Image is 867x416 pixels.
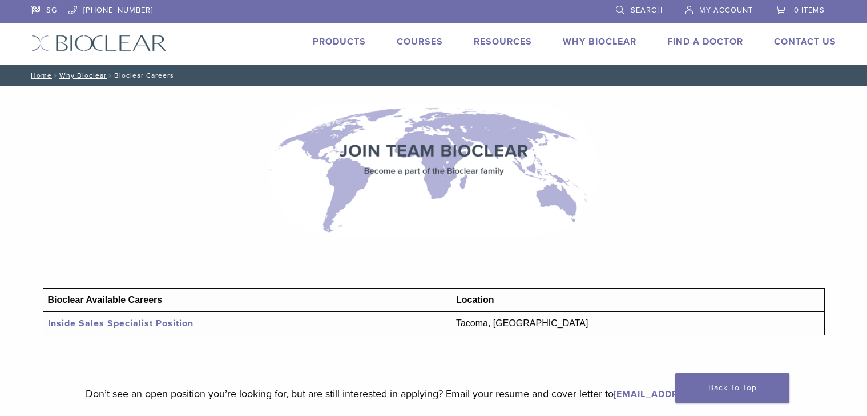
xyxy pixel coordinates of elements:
span: 0 items [794,6,825,15]
strong: Location [456,295,494,305]
strong: Bioclear Available Careers [48,295,163,305]
nav: Bioclear Careers [23,65,845,86]
a: Inside Sales Specialist Position [48,318,193,329]
span: My Account [699,6,753,15]
a: Resources [474,36,532,47]
a: Why Bioclear [563,36,636,47]
a: Courses [397,36,443,47]
p: Don’t see an open position you’re looking for, but are still interested in applying? Email your r... [31,385,836,402]
span: Search [631,6,663,15]
a: [EMAIL_ADDRESS][DOMAIN_NAME] [614,389,779,400]
a: Home [27,71,52,79]
img: Bioclear [31,35,167,51]
span: / [52,73,59,78]
a: Products [313,36,366,47]
span: / [107,73,114,78]
a: Back To Top [675,373,789,403]
a: Contact Us [774,36,836,47]
td: Tacoma, [GEOGRAPHIC_DATA] [451,311,824,335]
a: Find A Doctor [667,36,743,47]
a: Why Bioclear [59,71,107,79]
